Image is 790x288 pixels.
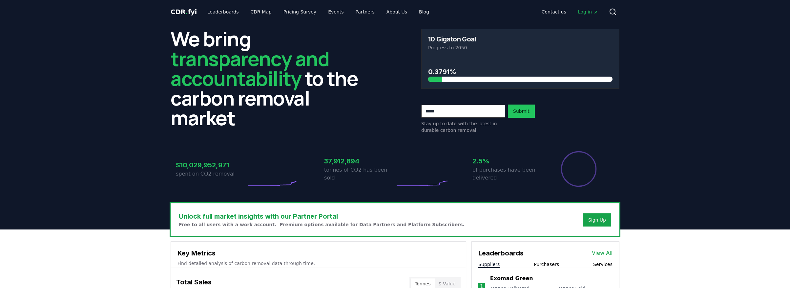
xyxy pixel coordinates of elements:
a: Events [323,6,349,18]
span: transparency and accountability [171,45,329,92]
nav: Main [536,6,604,18]
p: of purchases have been delivered [472,166,543,182]
a: View All [592,249,613,257]
a: Exomad Green [490,275,533,282]
h3: 10 Gigaton Goal [428,36,476,42]
a: Pricing Survey [278,6,322,18]
a: Blog [414,6,434,18]
a: CDR.fyi [171,7,197,16]
span: . [186,8,188,16]
p: Stay up to date with the latest in durable carbon removal. [421,120,505,133]
a: Sign Up [588,217,606,223]
button: Submit [508,105,535,118]
a: Log in [573,6,604,18]
p: Find detailed analysis of carbon removal data through time. [177,260,459,267]
p: spent on CO2 removal [176,170,247,178]
h3: Unlock full market insights with our Partner Portal [179,211,465,221]
a: Contact us [536,6,572,18]
h3: 37,912,894 [324,156,395,166]
button: Services [593,261,613,268]
p: Progress to 2050 [428,44,613,51]
button: Suppliers [478,261,500,268]
h2: We bring to the carbon removal market [171,29,369,128]
h3: Key Metrics [177,248,459,258]
a: Partners [350,6,380,18]
button: Sign Up [583,213,611,227]
a: CDR Map [245,6,277,18]
h3: $10,029,952,971 [176,160,247,170]
p: Free to all users with a work account. Premium options available for Data Partners and Platform S... [179,221,465,228]
h3: Leaderboards [478,248,524,258]
h3: 2.5% [472,156,543,166]
button: Purchasers [534,261,559,268]
span: CDR fyi [171,8,197,16]
span: Log in [578,9,598,15]
a: Leaderboards [202,6,244,18]
a: About Us [381,6,412,18]
div: Percentage of sales delivered [560,151,597,187]
nav: Main [202,6,434,18]
p: tonnes of CO2 has been sold [324,166,395,182]
h3: 0.3791% [428,67,613,77]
